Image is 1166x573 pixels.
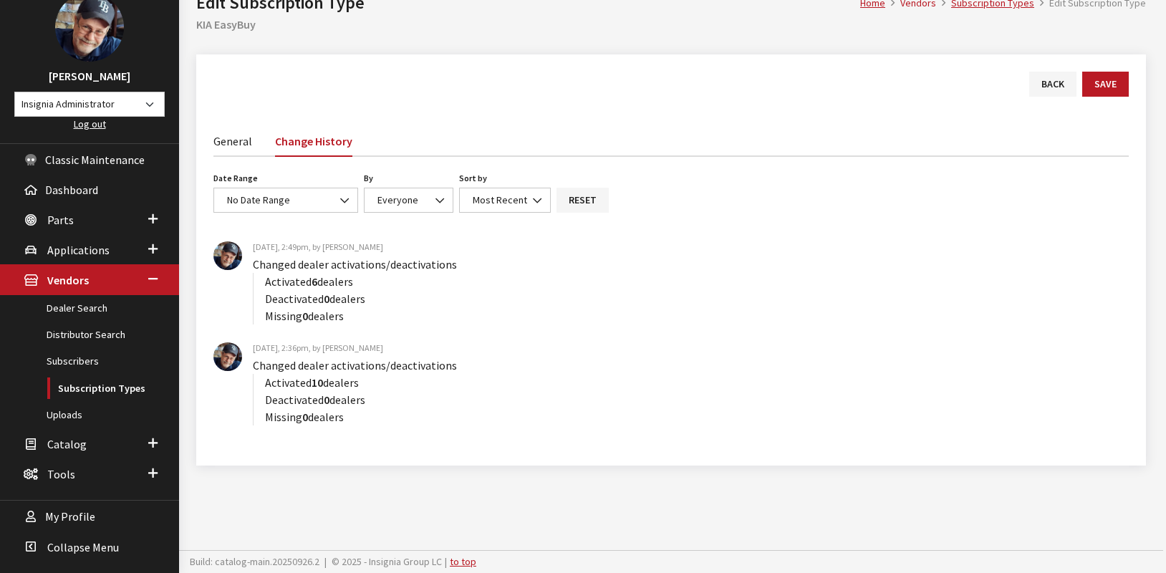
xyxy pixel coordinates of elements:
label: Sort by [459,172,487,185]
span: No Date Range [223,193,349,208]
label: By [364,172,373,185]
b: 0 [302,309,308,323]
span: Build: catalog-main.20250926.2 [190,555,319,568]
li: Missing dealers [265,408,1129,425]
li: Activated dealers [265,374,1129,391]
b: 10 [312,375,323,390]
span: © 2025 - Insignia Group LC [332,555,442,568]
span: Vendors [47,274,89,288]
span: Most Recent [459,188,551,213]
span: Collapse Menu [47,540,119,554]
a: Log out [74,117,106,130]
span: Dashboard [45,183,98,197]
span: Classic Maintenance [45,153,145,167]
span: Everyone [373,193,444,208]
span: Everyone [364,188,453,213]
span: Tools [47,467,75,481]
span: | [445,555,447,568]
label: Date Range [213,172,258,185]
b: 0 [302,410,308,424]
a: to top [450,555,476,568]
li: Activated dealers [265,273,1129,290]
span: Parts [47,213,74,227]
span: My Profile [45,510,95,524]
span: Applications [47,243,110,257]
span: Most Recent [468,193,541,208]
a: General [213,125,252,155]
span: No Date Range [213,188,358,213]
span: No Date Range [227,193,290,206]
h3: [PERSON_NAME] [14,67,165,85]
img: R. Goodwin [213,241,242,270]
li: Missing dealers [265,307,1129,324]
img: R. Goodwin [213,342,242,371]
b: 6 [312,274,317,289]
h2: KIA EasyBuy [196,16,1146,33]
div: [DATE], 2:36pm, by [PERSON_NAME] [213,342,1129,354]
button: Save [1082,72,1129,97]
button: Reset [556,188,609,213]
span: Everyone [377,193,418,206]
a: Change History [275,125,352,157]
div: [DATE], 2:49pm, by [PERSON_NAME] [213,241,1129,253]
b: 0 [324,393,329,407]
li: Changed dealer activations/deactivations [253,256,1129,324]
span: Catalog [47,437,87,451]
li: Deactivated dealers [265,290,1129,307]
b: 0 [324,292,329,306]
li: Changed dealer activations/deactivations [253,357,1129,425]
li: Deactivated dealers [265,391,1129,408]
a: Back [1029,72,1076,97]
span: | [324,555,327,568]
